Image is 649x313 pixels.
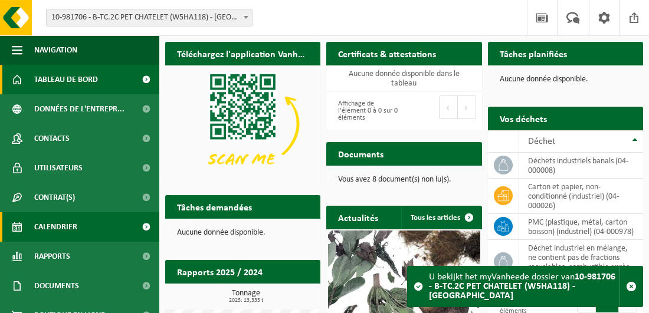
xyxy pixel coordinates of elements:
[165,42,320,65] h2: Téléchargez l'application Vanheede+ maintenant!
[34,35,77,65] span: Navigation
[165,195,264,218] h2: Tâches demandées
[519,240,643,285] td: déchet industriel en mélange, ne contient pas de fractions recyclables, combustible après broyage...
[488,107,559,130] h2: Vos déchets
[34,94,124,124] span: Données de l'entrepr...
[332,94,398,127] div: Affichage de l'élément 0 à 0 sur 0 éléments
[218,283,319,307] a: Consulter les rapports
[177,229,309,237] p: Aucune donnée disponible.
[338,176,470,184] p: Vous avez 8 document(s) non lu(s).
[488,42,579,65] h2: Tâches planifiées
[519,153,643,179] td: déchets industriels banals (04-000008)
[326,42,448,65] h2: Certificats & attestations
[171,298,320,304] span: 2025: 13,335 t
[46,9,253,27] span: 10-981706 - B-TC.2C PET CHATELET (W5HA118) - PONT-DE-LOUP
[519,214,643,240] td: PMC (plastique, métal, carton boisson) (industriel) (04-000978)
[47,9,252,26] span: 10-981706 - B-TC.2C PET CHATELET (W5HA118) - PONT-DE-LOUP
[429,266,619,307] div: U bekijkt het myVanheede dossier van
[34,183,75,212] span: Contrat(s)
[34,153,83,183] span: Utilisateurs
[439,95,458,119] button: Previous
[34,124,70,153] span: Contacts
[165,260,274,283] h2: Rapports 2025 / 2024
[326,65,481,91] td: Aucune donnée disponible dans le tableau
[34,242,70,271] span: Rapports
[401,206,481,229] a: Tous les articles
[528,137,555,146] span: Déchet
[165,65,320,182] img: Download de VHEPlus App
[34,65,98,94] span: Tableau de bord
[458,95,476,119] button: Next
[171,289,320,304] h3: Tonnage
[429,272,615,301] strong: 10-981706 - B-TC.2C PET CHATELET (W5HA118) - [GEOGRAPHIC_DATA]
[519,179,643,214] td: carton et papier, non-conditionné (industriel) (04-000026)
[326,206,390,229] h2: Actualités
[326,142,395,165] h2: Documents
[34,271,79,301] span: Documents
[500,75,631,84] p: Aucune donnée disponible.
[34,212,77,242] span: Calendrier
